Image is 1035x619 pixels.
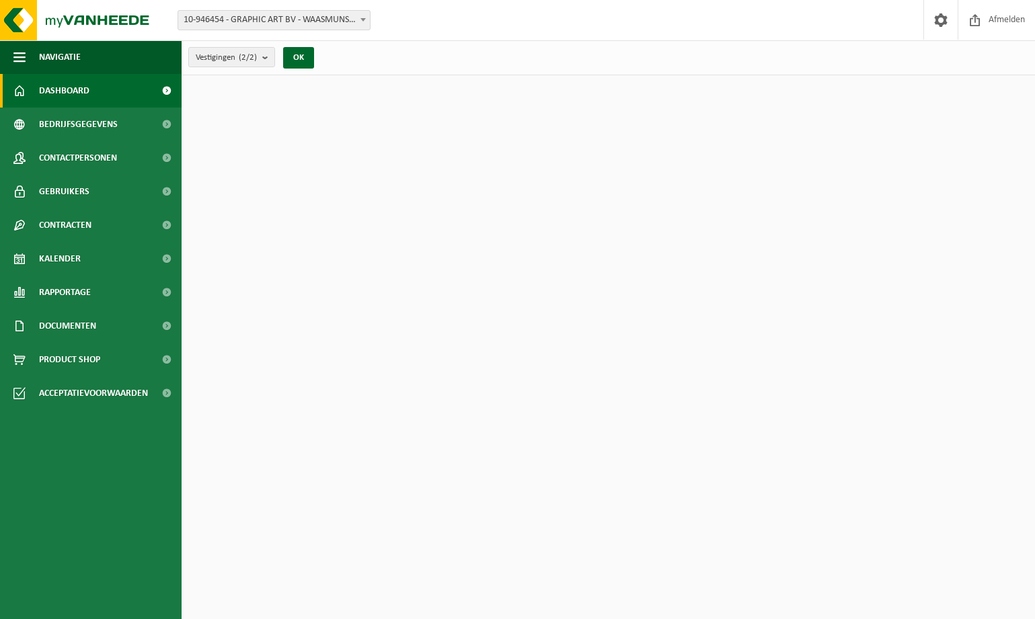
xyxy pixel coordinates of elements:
span: Acceptatievoorwaarden [39,376,148,410]
span: Vestigingen [196,48,257,68]
span: 10-946454 - GRAPHIC ART BV - WAASMUNSTER [178,11,370,30]
count: (2/2) [239,53,257,62]
span: Gebruikers [39,175,89,208]
span: Bedrijfsgegevens [39,108,118,141]
span: Product Shop [39,343,100,376]
span: Contactpersonen [39,141,117,175]
span: 10-946454 - GRAPHIC ART BV - WAASMUNSTER [178,10,371,30]
span: Kalender [39,242,81,276]
span: Navigatie [39,40,81,74]
span: Documenten [39,309,96,343]
span: Rapportage [39,276,91,309]
span: Contracten [39,208,91,242]
span: Dashboard [39,74,89,108]
button: Vestigingen(2/2) [188,47,275,67]
button: OK [283,47,314,69]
